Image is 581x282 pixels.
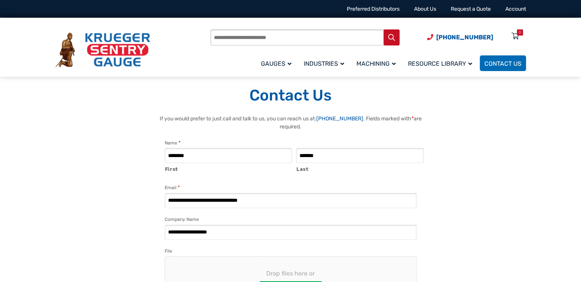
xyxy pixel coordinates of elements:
a: Contact Us [480,55,526,71]
span: Machining [356,60,396,67]
a: Request a Quote [451,6,491,12]
p: If you would prefer to just call and talk to us, you can reach us at: . Fields marked with are re... [157,115,424,131]
a: Machining [352,54,403,72]
label: First [165,164,293,173]
span: Gauges [261,60,291,67]
span: Resource Library [408,60,472,67]
a: Preferred Distributors [347,6,400,12]
a: [PHONE_NUMBER] [316,115,363,122]
img: Krueger Sentry Gauge [55,32,150,68]
label: Company Name [165,216,199,223]
a: About Us [414,6,436,12]
a: Resource Library [403,54,480,72]
div: 0 [519,29,521,36]
a: Phone Number (920) 434-8860 [427,32,493,42]
label: Last [296,164,424,173]
a: Gauges [256,54,299,72]
span: Industries [304,60,344,67]
legend: Name [165,139,181,147]
label: File [165,247,172,255]
span: Contact Us [484,60,521,67]
a: Industries [299,54,352,72]
a: Account [505,6,526,12]
span: [PHONE_NUMBER] [436,34,493,41]
label: Email [165,184,180,191]
h1: Contact Us [55,86,526,105]
span: Drop files here or [177,269,404,278]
